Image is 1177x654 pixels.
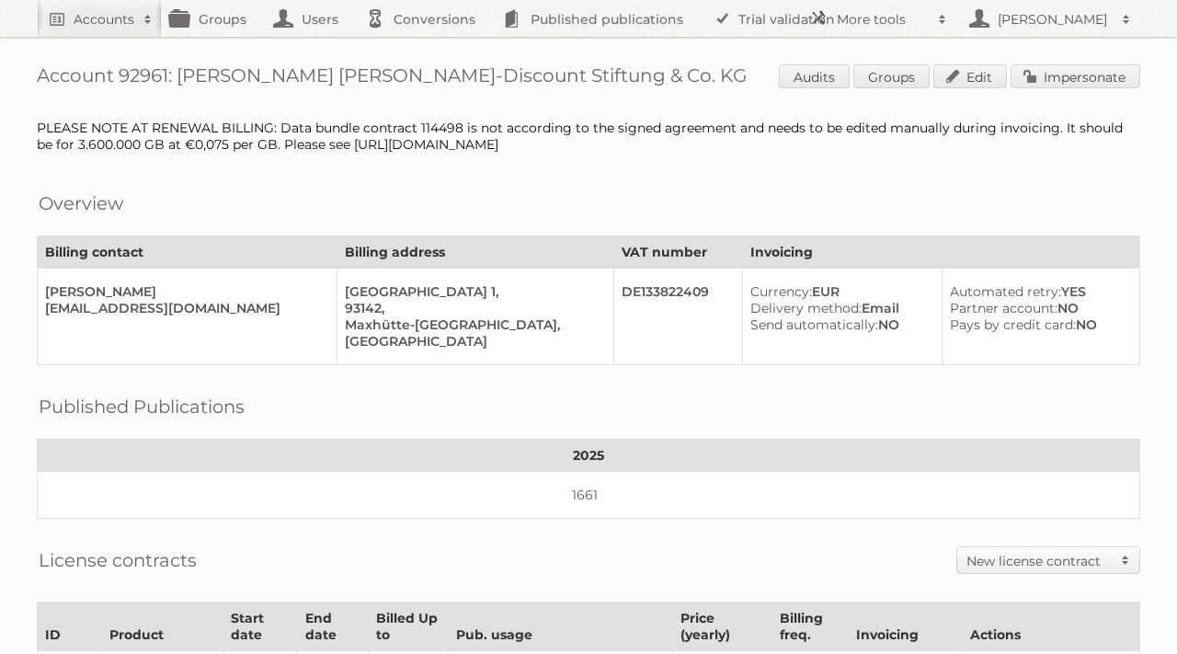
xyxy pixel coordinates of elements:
[933,64,1007,88] a: Edit
[950,300,1057,316] span: Partner account:
[673,602,771,651] th: Price (yearly)
[950,316,1076,333] span: Pays by credit card:
[779,64,850,88] a: Audits
[37,64,1140,92] h1: Account 92961: [PERSON_NAME] [PERSON_NAME]-Discount Stiftung & Co. KG
[38,236,337,269] th: Billing contact
[853,64,930,88] a: Groups
[963,602,1140,651] th: Actions
[39,189,123,217] h2: Overview
[950,283,1125,300] div: YES
[750,300,862,316] span: Delivery method:
[614,269,742,365] td: DE133822409
[950,300,1125,316] div: NO
[966,552,1112,570] h2: New license contract
[297,602,369,651] th: End date
[750,316,878,333] span: Send automatically:
[223,602,297,651] th: Start date
[771,602,848,651] th: Billing freq.
[1112,547,1139,573] span: Toggle
[750,316,927,333] div: NO
[369,602,448,651] th: Billed Up to
[39,393,245,420] h2: Published Publications
[993,10,1113,29] h2: [PERSON_NAME]
[38,440,1140,472] th: 2025
[102,602,223,651] th: Product
[74,10,134,29] h2: Accounts
[38,602,102,651] th: ID
[345,283,599,300] div: [GEOGRAPHIC_DATA] 1,
[39,546,197,574] h2: License contracts
[950,283,1061,300] span: Automated retry:
[950,316,1125,333] div: NO
[848,602,962,651] th: Invoicing
[337,236,614,269] th: Billing address
[957,547,1139,573] a: New license contract
[750,283,812,300] span: Currency:
[448,602,673,651] th: Pub. usage
[750,283,927,300] div: EUR
[614,236,742,269] th: VAT number
[837,10,929,29] h2: More tools
[1011,64,1140,88] a: Impersonate
[345,333,599,350] div: [GEOGRAPHIC_DATA]
[345,300,599,316] div: 93142,
[38,472,1140,519] td: 1661
[37,120,1140,153] div: PLEASE NOTE AT RENEWAL BILLING: Data bundle contract 114498 is not according to the signed agreem...
[45,300,322,316] div: [EMAIL_ADDRESS][DOMAIN_NAME]
[45,283,322,300] div: [PERSON_NAME]
[750,300,927,316] div: Email
[345,316,599,333] div: Maxhütte-[GEOGRAPHIC_DATA],
[742,236,1139,269] th: Invoicing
